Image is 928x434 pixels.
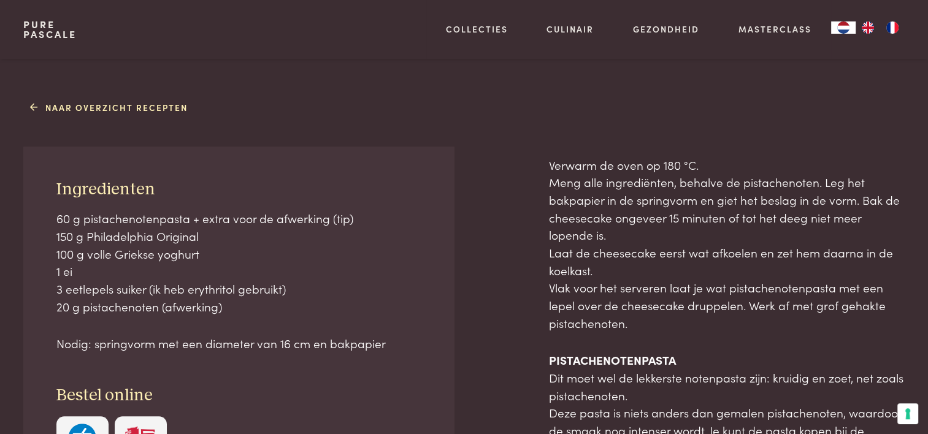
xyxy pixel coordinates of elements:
[880,21,905,34] a: FR
[549,351,676,368] strong: PISTACHENOTENPASTA
[446,23,508,36] a: Collecties
[856,21,905,34] ul: Language list
[856,21,880,34] a: EN
[56,335,422,352] p: Nodig: springvorm met een diameter van 16 cm en bakpapier
[738,23,811,36] a: Masterclass
[897,403,918,424] button: Uw voorkeuren voor toestemming voor trackingtechnologieën
[56,385,422,406] h3: Bestel online
[56,181,155,198] span: Ingredienten
[23,20,77,39] a: PurePascale
[56,210,422,315] p: 60 g pistachenotenpasta + extra voor de afwerking (tip) 150 g Philadelphia Original 100 g volle G...
[546,23,594,36] a: Culinair
[831,21,856,34] a: NL
[633,23,699,36] a: Gezondheid
[30,101,188,114] a: Naar overzicht recepten
[831,21,905,34] aside: Language selected: Nederlands
[549,156,905,332] p: Verwarm de oven op 180 °C. Meng alle ingrediënten, behalve de pistachenoten. Leg het bakpapier in...
[831,21,856,34] div: Language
